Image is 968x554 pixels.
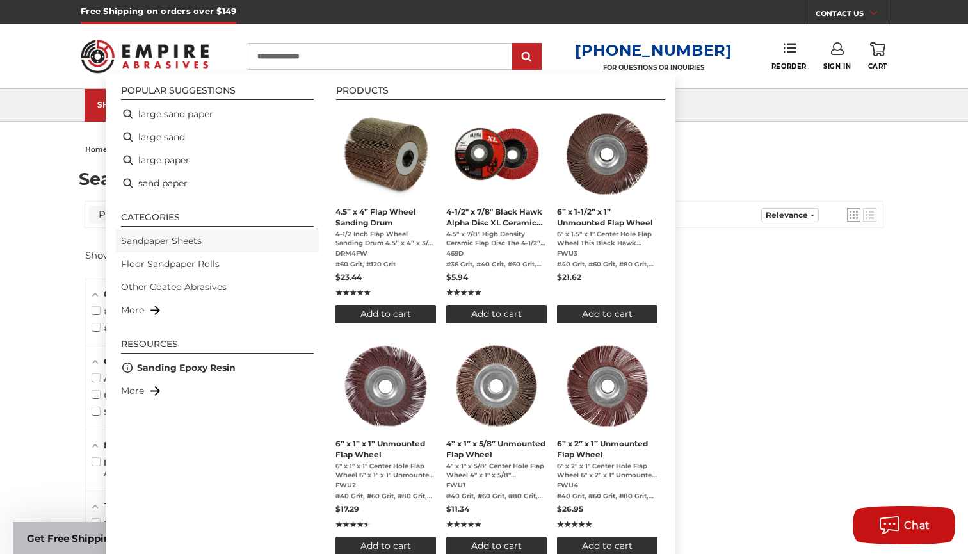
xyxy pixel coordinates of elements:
[27,532,117,544] span: Get Free Shipping
[335,438,436,460] span: 6” x 1” x 1” Unmounted Flap Wheel
[116,126,319,149] li: large sand
[116,275,319,298] li: Other Coated Abrasives
[116,298,319,322] li: More
[446,287,481,298] span: ★★★★★
[330,102,441,329] li: 4.5” x 4” Flap Wheel Sanding Drum
[335,481,436,490] span: FWU2
[446,519,481,530] span: ★★★★★
[446,305,547,323] button: Add to cart
[557,462,657,480] span: 6" x 2" x 1" Center Hole Flap Wheel 6" x 2" x 1" Unmounted Aluminum Oxide Flap Wheels by Black Ha...
[441,102,552,329] li: 4-1/2" x 7/8" Black Hawk Alpha Disc XL Ceramic Flap Disc
[81,31,209,81] img: Empire Abrasives
[446,481,547,490] span: FWU1
[557,519,592,530] span: ★★★★★
[116,356,319,379] li: Sanding Epoxy Resin
[446,249,547,258] span: 469D
[92,518,222,539] span: Surface Conditioning Tool
[557,249,657,258] span: FWU3
[339,339,432,432] img: 6" x 1" x 1" unmounted flap wheel
[121,339,314,354] li: Resources
[446,272,468,282] span: $5.94
[557,438,657,460] span: 6” x 2” x 1” Unmounted Flap Wheel
[771,42,807,70] a: Reorder
[104,288,182,300] span: Choose Your Grit
[335,108,436,323] a: 4.5” x 4” Flap Wheel Sanding Drum
[557,206,657,228] span: 6” x 1-1/2” x 1” Unmounted Flap Wheel
[335,462,436,480] span: 6" x 1" x 1" Center Hole Flap Wheel 6" x 1" x 1" Unmounted Aluminum Oxide Flap Wheels by Black Ha...
[575,63,732,72] p: FOR QUESTIONS OR INQUIRIES
[561,339,654,432] img: 6" x 2" x 1" unmounted flap wheel
[335,287,371,298] span: ★★★★★
[116,149,319,172] li: large paper
[137,361,236,375] a: Sanding Epoxy Resin
[121,86,314,100] li: Popular suggestions
[116,102,319,126] li: large sand paper
[552,102,663,329] li: 6” x 1-1/2” x 1” Unmounted Flap Wheel
[116,379,319,402] li: More
[557,272,581,282] span: $21.62
[121,281,227,294] a: Other Coated Abrasives
[771,62,807,70] span: Reorder
[335,504,359,514] span: $17.29
[116,172,319,195] li: sand paper
[575,41,732,60] a: [PHONE_NUMBER]
[847,208,860,222] a: View grid mode
[446,438,547,460] span: 4” x 1” x 5/8” Unmounted Flap Wheel
[853,506,955,544] button: Chat
[561,108,654,200] img: 6" x 1.5" x 1" unmounted flap wheel
[446,462,547,480] span: 4" x 1" x 5/8" Center Hole Flap Wheel 4" x 1" x 5/8" Unmounted Aluminum Oxide Flap Wheels by Blac...
[335,249,436,258] span: DRM4FW
[85,145,108,154] span: home
[13,522,131,554] div: Get Free ShippingClose teaser
[450,339,543,432] img: 4" x 1" x 5/8" aluminum oxide unmounted flap wheel
[339,108,432,200] img: 4.5 inch x 4 inch flap wheel sanding drum
[335,260,436,269] span: #60 Grit, #120 Grit
[335,492,436,501] span: #40 Grit, #60 Grit, #80 Grit, #120 Grit
[335,272,362,282] span: $23.44
[557,305,657,323] button: Add to cart
[557,481,657,490] span: FWU4
[335,305,436,323] button: Add to cart
[121,257,220,271] a: Floor Sandpaper Rolls
[557,108,657,323] a: 6” x 1-1/2” x 1” Unmounted Flap Wheel
[116,252,319,275] li: Floor Sandpaper Rolls
[335,519,371,530] span: ★★★★★
[823,62,851,70] span: Sign In
[450,108,543,200] img: 4.5" BHA Alpha Disc
[336,86,665,100] li: Products
[446,492,547,501] span: #40 Grit, #60 Grit, #80 Grit, #120 Grit
[868,42,887,70] a: Cart
[335,206,436,228] span: 4.5” x 4” Flap Wheel Sanding Drum
[121,234,202,248] a: Sandpaper Sheets
[557,504,583,514] span: $26.95
[104,355,147,367] span: Category
[92,407,184,417] span: Sanding Drums
[79,170,890,188] h1: Search results
[89,206,164,224] a: View Products Tab
[104,500,123,512] span: Tool
[92,457,222,478] span: BHA - Black Hawk Abrasives
[557,230,657,248] span: 6" x 1.5" x 1" Center Hole Flap Wheel This Black Hawk Abrasives unmounted flap wheel is 6 inches ...
[116,229,319,252] li: Sandpaper Sheets
[863,208,876,222] a: View list mode
[446,230,547,248] span: 4.5" x 7/8" High Density Ceramic Flap Disc The 4-1/2” x 7/8” Alpha Disc by Black Hawk Abrasives i...
[92,373,186,384] span: Abrasive Drums
[446,206,547,228] span: 4-1/2" x 7/8" Black Hawk Alpha Disc XL Ceramic Flap Disc
[904,519,930,532] span: Chat
[816,6,887,24] a: CONTACT US
[104,439,133,451] span: Brand
[766,210,808,220] span: Relevance
[557,260,657,269] span: #40 Grit, #60 Grit, #80 Grit, #120 Grit
[92,306,152,316] span: #60 Grit
[446,108,547,323] a: 4-1/2" x 7/8" Black Hawk Alpha Disc XL Ceramic Flap Disc
[85,249,280,261] div: Showing results for " "
[92,323,155,333] span: #120 Grit
[121,213,314,227] li: Categories
[97,100,200,110] div: SHOP CATEGORIES
[92,390,220,400] span: Other Coated Abrasives
[557,492,657,501] span: #40 Grit, #60 Grit, #80 Grit, #120 Grit
[868,62,887,70] span: Cart
[761,208,819,222] a: Sort options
